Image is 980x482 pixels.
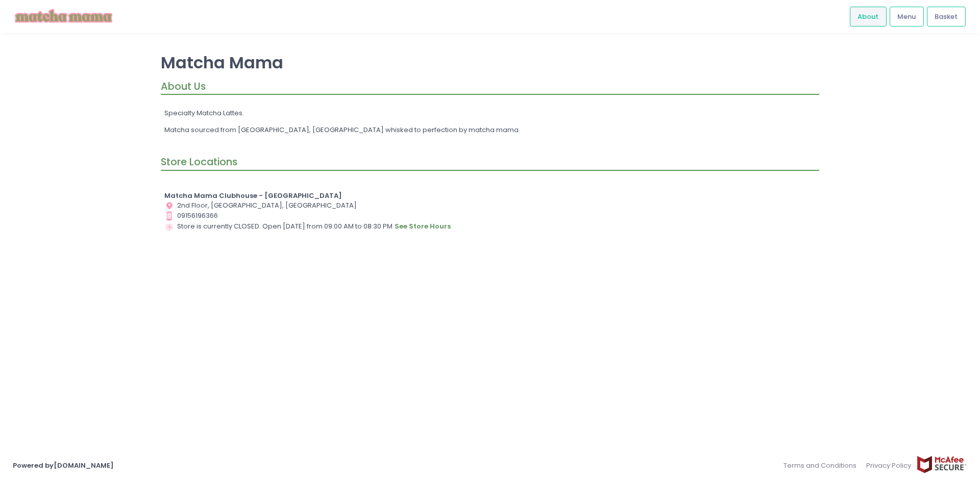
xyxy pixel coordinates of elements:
button: see store hours [394,221,451,232]
a: About [850,7,887,26]
p: Matcha sourced from [GEOGRAPHIC_DATA], [GEOGRAPHIC_DATA] whisked to perfection by matcha mama. [164,125,816,135]
span: Menu [897,12,916,22]
span: About [857,12,878,22]
p: Matcha Mama [161,53,819,72]
a: Menu [890,7,924,26]
img: logo [13,8,115,26]
div: 2nd Floor, [GEOGRAPHIC_DATA], [GEOGRAPHIC_DATA] [164,200,816,211]
a: Terms and Conditions [783,455,862,475]
b: Matcha Mama Clubhouse - [GEOGRAPHIC_DATA] [164,191,342,200]
div: 09156196366 [164,211,816,221]
a: Privacy Policy [862,455,917,475]
div: Store is currently CLOSED. Open [DATE] from 09:00 AM to 08:30 PM [164,221,816,232]
div: About Us [161,79,819,95]
img: mcafee-secure [916,455,967,473]
p: Specialty Matcha Lattes. [164,108,816,118]
div: Store Locations [161,155,819,170]
a: Powered by[DOMAIN_NAME] [13,461,114,470]
span: Basket [935,12,958,22]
